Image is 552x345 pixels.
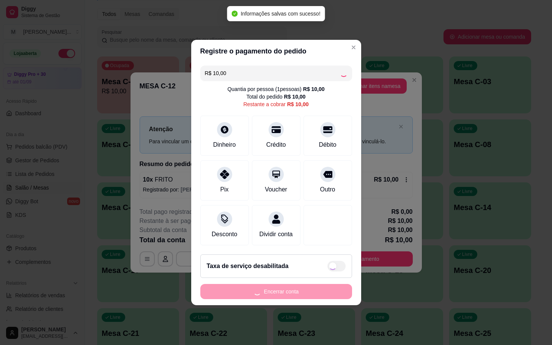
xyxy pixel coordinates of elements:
span: Informações salvas com sucesso! [241,11,320,17]
header: Registre o pagamento do pedido [191,40,361,63]
div: Crédito [266,140,286,149]
div: Outro [320,185,335,194]
div: Dinheiro [213,140,236,149]
div: Desconto [212,230,237,239]
input: Ex.: hambúrguer de cordeiro [205,66,340,81]
div: Dividir conta [259,230,293,239]
div: Débito [319,140,336,149]
span: check-circle [231,11,237,17]
button: Close [348,41,360,53]
div: Total do pedido [247,93,306,100]
div: R$ 10,00 [287,100,309,108]
div: R$ 10,00 [303,85,325,93]
div: Quantia por pessoa ( 1 pessoas) [227,85,324,93]
div: Restante a cobrar [243,100,308,108]
div: Voucher [265,185,287,194]
div: Pix [220,185,228,194]
div: R$ 10,00 [284,93,306,100]
div: Loading [340,69,348,77]
h2: Taxa de serviço desabilitada [207,262,289,271]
